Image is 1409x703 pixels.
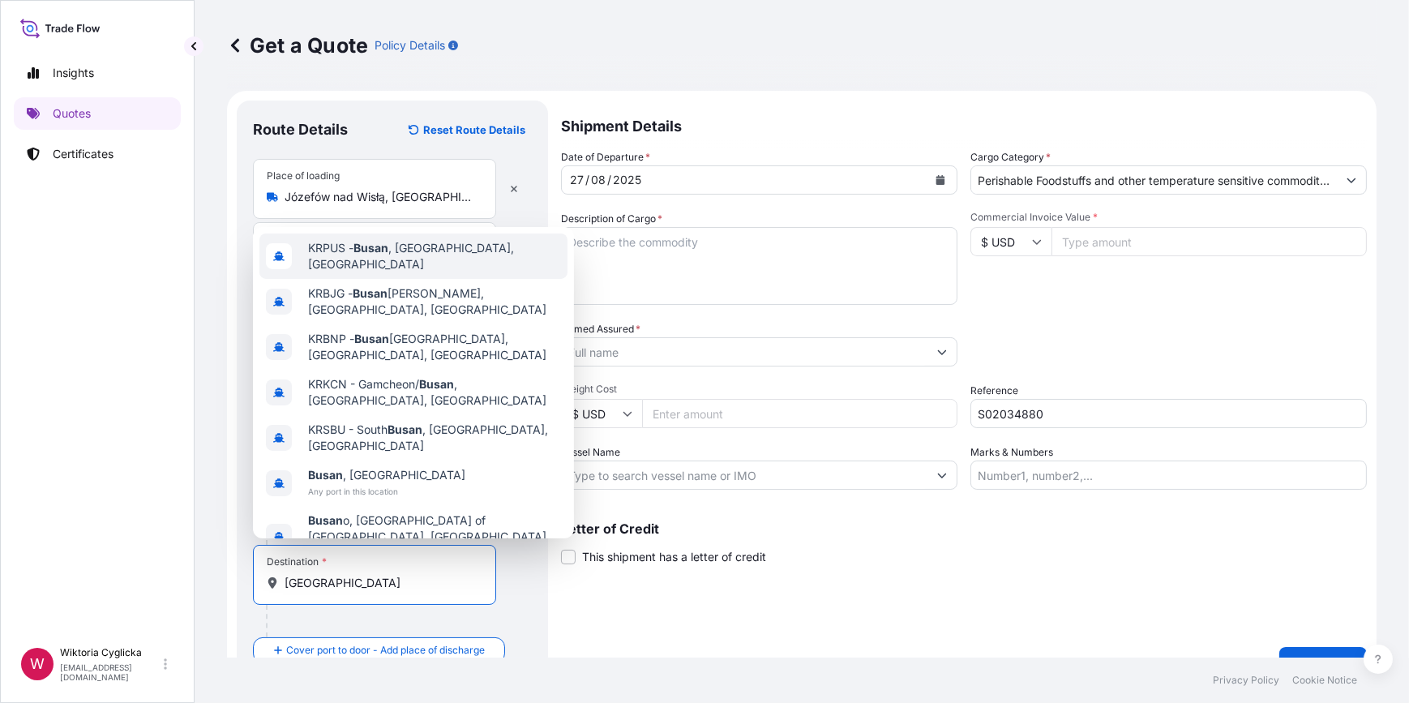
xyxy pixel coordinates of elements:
input: Number1, number2,... [970,461,1367,490]
input: Enter amount [642,399,957,428]
span: Freight Cost [561,383,957,396]
span: Date of Departure [561,149,650,165]
p: Certificates [53,146,113,162]
span: W [30,656,45,672]
div: Place of loading [267,169,340,182]
b: Busan [354,332,389,345]
p: Cookie Notice [1292,674,1357,687]
span: , [GEOGRAPHIC_DATA] [308,467,465,483]
input: Full name [562,337,927,367]
b: Busan [388,422,422,436]
p: Privacy Policy [1213,674,1279,687]
p: Get a Quote [227,32,368,58]
p: Reset Route Details [423,122,525,138]
button: Calendar [927,167,953,193]
span: KRPUS - , [GEOGRAPHIC_DATA], [GEOGRAPHIC_DATA] [308,240,561,272]
p: Policy Details [375,37,445,54]
input: Text to appear on certificate [253,222,496,251]
label: Marks & Numbers [970,444,1053,461]
label: Description of Cargo [561,211,662,227]
p: Quotes [53,105,91,122]
p: [EMAIL_ADDRESS][DOMAIN_NAME] [60,662,161,682]
p: Letter of Credit [561,522,1367,535]
label: Vessel Name [561,444,620,461]
input: Place of loading [285,189,476,205]
p: Route Details [253,120,348,139]
span: KRSBU - South , [GEOGRAPHIC_DATA], [GEOGRAPHIC_DATA] [308,422,561,454]
div: day, [568,170,585,190]
p: Insights [53,65,94,81]
input: Type amount [1051,227,1367,256]
input: Your internal reference [970,399,1367,428]
span: This shipment has a letter of credit [582,549,766,565]
p: Shipment Details [561,101,1367,149]
div: year, [611,170,643,190]
b: Busan [419,377,454,391]
span: Cover port to door - Add place of discharge [286,642,485,658]
div: month, [589,170,607,190]
div: Destination [267,555,327,568]
span: Commercial Invoice Value [970,211,1367,224]
span: KRKCN - Gamcheon/ , [GEOGRAPHIC_DATA], [GEOGRAPHIC_DATA] [308,376,561,409]
label: Named Assured [561,321,640,337]
input: Select a commodity type [971,165,1337,195]
div: / [607,170,611,190]
button: Show suggestions [927,337,957,367]
label: Reference [970,383,1018,399]
p: Wiktoria Cyglicka [60,646,161,659]
span: Any port in this location [308,483,465,499]
b: Busan [308,468,343,482]
b: Busan [353,241,388,255]
input: Type to search vessel name or IMO [562,461,927,490]
p: Get a Quote [1292,655,1354,671]
input: Destination [285,575,476,591]
div: / [585,170,589,190]
button: Show suggestions [927,461,957,490]
b: Busan [353,286,388,300]
div: Show suggestions [253,227,574,538]
span: o, [GEOGRAPHIC_DATA] of [GEOGRAPHIC_DATA], [GEOGRAPHIC_DATA] [308,512,561,545]
span: KRBJG - [PERSON_NAME], [GEOGRAPHIC_DATA], [GEOGRAPHIC_DATA] [308,285,561,318]
b: Busan [308,513,343,527]
button: Show suggestions [1337,165,1366,195]
span: KRBNP - [GEOGRAPHIC_DATA], [GEOGRAPHIC_DATA], [GEOGRAPHIC_DATA] [308,331,561,363]
label: Cargo Category [970,149,1051,165]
